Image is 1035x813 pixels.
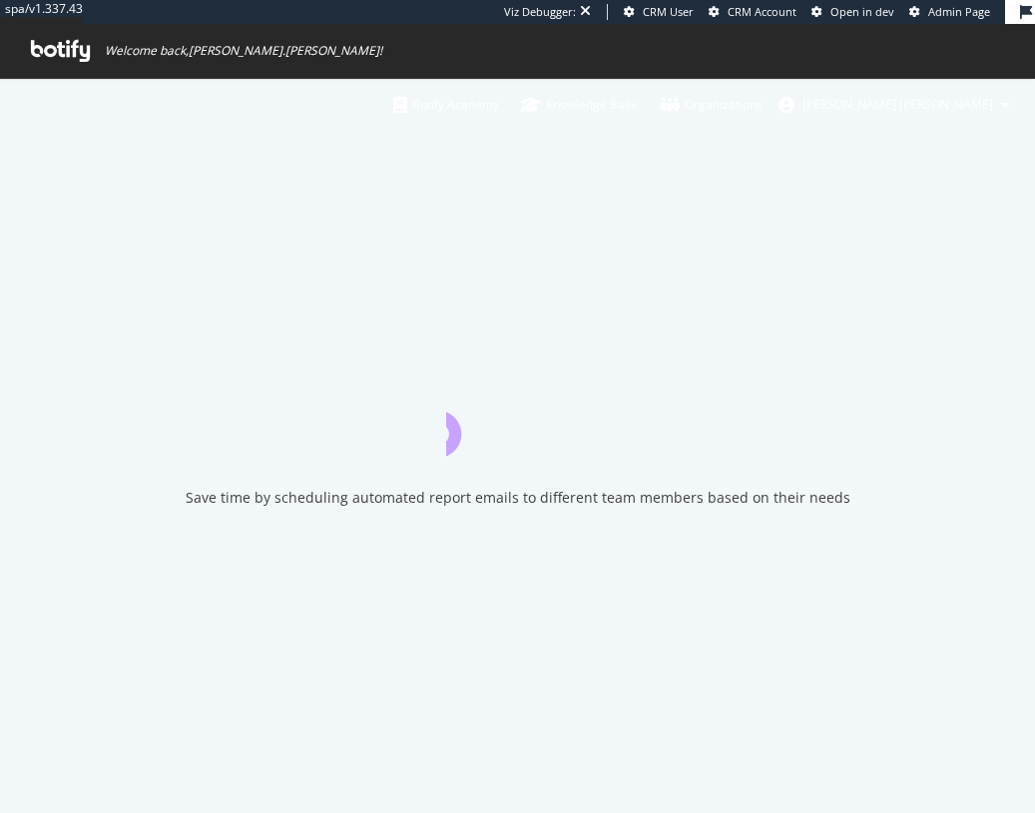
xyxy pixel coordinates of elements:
div: Save time by scheduling automated report emails to different team members based on their needs [186,488,850,508]
a: Knowledge Base [521,78,638,132]
a: Botify Academy [393,78,499,132]
a: Organizations [660,78,763,132]
button: [PERSON_NAME].[PERSON_NAME] [763,89,1025,121]
span: jessica.jordan [802,96,993,113]
span: Welcome back, [PERSON_NAME].[PERSON_NAME] ! [105,43,382,59]
a: CRM Account [709,4,796,20]
a: Admin Page [909,4,990,20]
a: Open in dev [811,4,894,20]
div: animation [446,384,590,456]
span: Open in dev [830,4,894,19]
div: Knowledge Base [521,95,638,115]
div: Botify Academy [393,95,499,115]
div: Organizations [660,95,763,115]
a: CRM User [624,4,694,20]
span: CRM User [643,4,694,19]
span: CRM Account [728,4,796,19]
span: Admin Page [928,4,990,19]
div: Viz Debugger: [504,4,576,20]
